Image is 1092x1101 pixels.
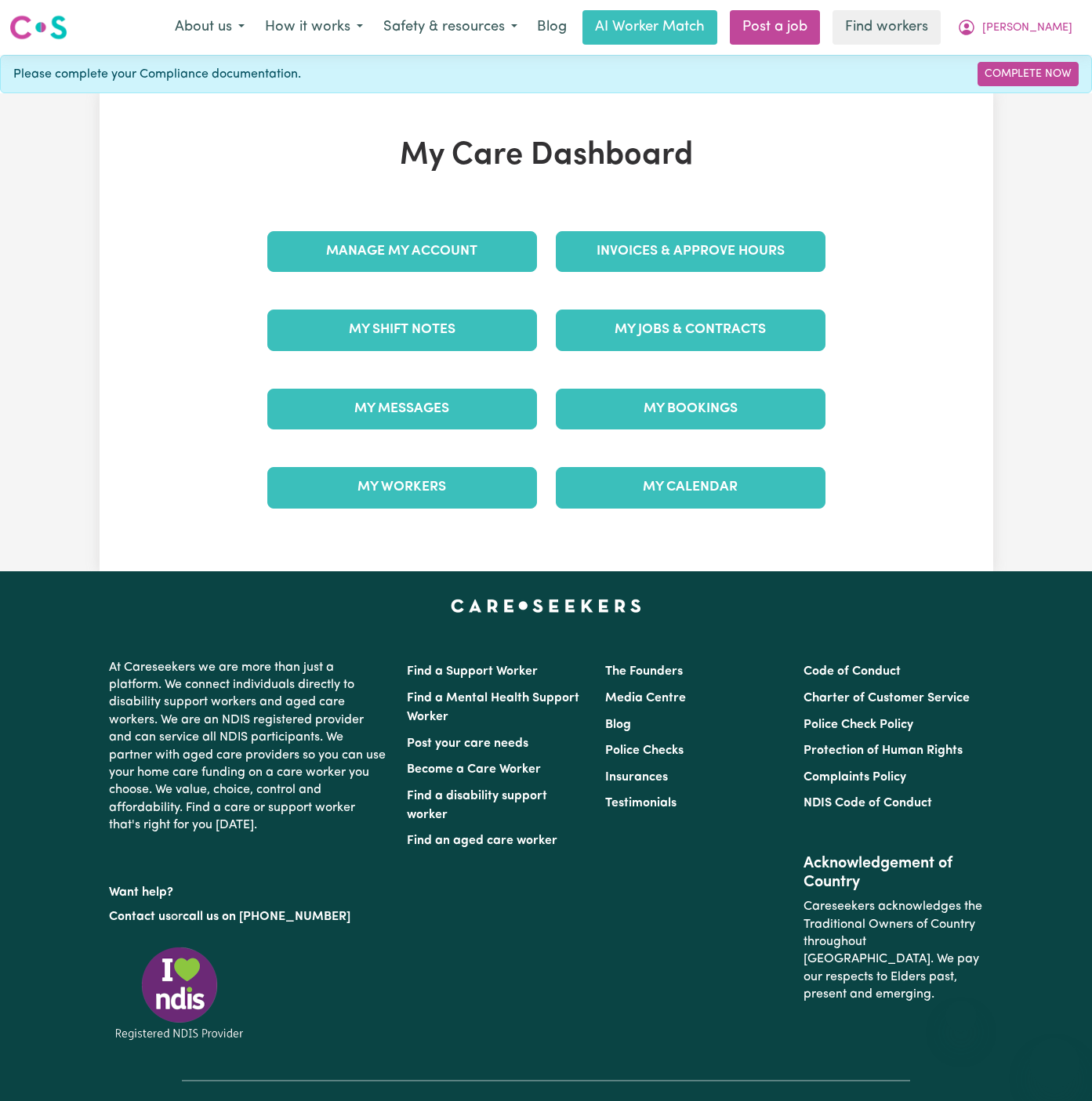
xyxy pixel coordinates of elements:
[267,467,537,508] a: My Workers
[605,692,686,704] a: Media Centre
[605,665,683,678] a: The Founders
[804,854,983,892] h2: Acknowledgement of Country
[1029,1038,1079,1088] iframe: Button to launch messaging window
[605,797,677,809] a: Testimonials
[804,719,913,731] a: Police Check Policy
[9,9,67,45] a: Careseekers logo
[109,911,171,923] a: Contact us
[804,797,932,809] a: NDIS Code of Conduct
[582,10,717,45] a: AI Worker Match
[528,10,576,45] a: Blog
[556,467,825,508] a: My Calendar
[109,653,388,841] p: At Careseekers we are more than just a platform. We connect individuals directly to disability su...
[451,599,641,612] a: Careseekers home page
[267,231,537,272] a: Manage My Account
[407,737,528,750] a: Post your care needs
[804,744,963,757] a: Protection of Human Rights
[407,763,541,776] a: Become a Care Worker
[183,911,350,923] a: call us on [PHONE_NUMBER]
[978,62,1079,86] a: Complete Now
[556,310,825,350] a: My Jobs & Contracts
[833,10,941,45] a: Find workers
[373,11,528,44] button: Safety & resources
[407,665,538,678] a: Find a Support Worker
[258,137,835,175] h1: My Care Dashboard
[804,771,906,784] a: Complaints Policy
[109,878,388,901] p: Want help?
[945,1001,977,1032] iframe: Close message
[804,692,970,704] a: Charter of Customer Service
[13,65,301,84] span: Please complete your Compliance documentation.
[605,719,631,731] a: Blog
[804,892,983,1009] p: Careseekers acknowledges the Traditional Owners of Country throughout [GEOGRAPHIC_DATA]. We pay o...
[267,389,537,429] a: My Messages
[947,11,1083,44] button: My Account
[267,310,537,350] a: My Shift Notes
[605,744,684,757] a: Police Checks
[407,835,557,847] a: Find an aged care worker
[109,944,250,1042] img: Registered NDIS provider
[109,902,388,932] p: or
[556,389,825,429] a: My Bookings
[9,13,67,42] img: Careseekers logo
[407,692,579,723] a: Find a Mental Health Support Worker
[556,231,825,272] a: Invoices & Approve Hours
[255,11,373,44] button: How it works
[165,11,255,44] button: About us
[982,20,1072,37] span: [PERSON_NAME]
[605,771,668,784] a: Insurances
[804,665,901,678] a: Code of Conduct
[407,790,547,821] a: Find a disability support worker
[730,10,820,45] a: Post a job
